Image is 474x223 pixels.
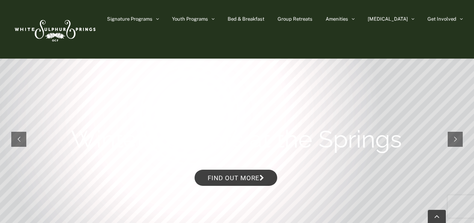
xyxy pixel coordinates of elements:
[107,17,152,21] span: Signature Programs
[71,124,402,154] rs-layer: Winter Retreats at the Springs
[172,17,208,21] span: Youth Programs
[278,17,312,21] span: Group Retreats
[368,17,408,21] span: [MEDICAL_DATA]
[228,17,264,21] span: Bed & Breakfast
[195,170,277,186] a: Find out more
[427,17,456,21] span: Get Involved
[326,17,348,21] span: Amenities
[11,12,98,47] img: White Sulphur Springs Logo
